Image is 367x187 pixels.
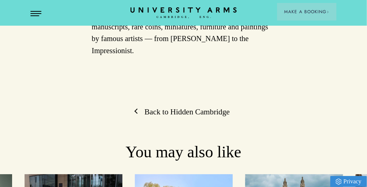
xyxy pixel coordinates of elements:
[330,176,367,187] a: Privacy
[277,3,337,21] button: Make a BookingArrow icon
[30,11,41,17] button: Open Menu
[137,107,230,117] a: Back to Hidden Cambridge
[327,11,329,13] img: Arrow icon
[131,7,237,19] a: Home
[336,179,342,185] img: Privacy
[30,142,336,162] h2: You may also like
[285,8,329,15] span: Make a Booking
